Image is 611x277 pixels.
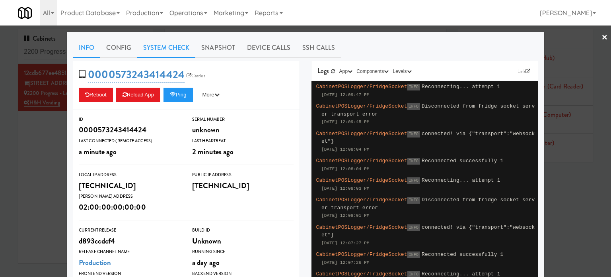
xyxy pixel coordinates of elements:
[185,72,207,80] a: Castles
[79,257,111,268] a: Production
[321,186,370,191] span: [DATE] 12:08:03 PM
[88,67,185,83] a: 0000573243414424
[407,251,420,258] span: INFO
[79,88,113,102] button: Reboot
[100,38,137,58] a: Config
[241,38,296,58] a: Device Calls
[296,38,341,58] a: SSH Calls
[192,116,294,124] div: Serial Number
[192,137,294,145] div: Last Heartbeat
[407,103,420,110] span: INFO
[316,84,407,90] span: CabinetPOSLogger/FridgeSocket
[79,116,180,124] div: ID
[192,226,294,234] div: Build Id
[316,197,407,203] span: CabinetPOSLogger/FridgeSocket
[79,179,180,193] div: [TECHNICAL_ID]
[321,213,370,218] span: [DATE] 12:08:01 PM
[407,177,420,184] span: INFO
[422,251,503,257] span: Reconnected successfully 1
[116,88,160,102] button: Reload App
[316,251,407,257] span: CabinetPOSLogger/FridgeSocket
[516,67,532,75] a: Link
[321,103,535,117] span: Disconnected from fridge socket server transport error
[18,6,32,20] img: Micromart
[316,158,407,164] span: CabinetPOSLogger/FridgeSocket
[316,177,407,183] span: CabinetPOSLogger/FridgeSocket
[79,200,180,214] div: 02:00:00:00:00:00
[316,131,407,137] span: CabinetPOSLogger/FridgeSocket
[422,158,503,164] span: Reconnected successfully 1
[321,260,370,265] span: [DATE] 12:07:26 PM
[196,88,226,102] button: More
[316,224,407,230] span: CabinetPOSLogger/FridgeSocket
[192,123,294,137] div: unknown
[79,226,180,234] div: Current Release
[407,158,420,165] span: INFO
[316,103,407,109] span: CabinetPOSLogger/FridgeSocket
[192,179,294,193] div: [TECHNICAL_ID]
[163,88,193,102] button: Ping
[422,177,500,183] span: Reconnecting... attempt 1
[192,171,294,179] div: Public IP Address
[321,167,370,171] span: [DATE] 12:08:04 PM
[321,147,370,152] span: [DATE] 12:08:04 PM
[422,84,500,90] span: Reconnecting... attempt 1
[192,146,234,157] span: 2 minutes ago
[407,131,420,138] span: INFO
[321,197,535,211] span: Disconnected from fridge socket server transport error
[422,271,500,277] span: Reconnecting... attempt 1
[317,66,329,75] span: Logs
[321,131,535,145] span: connected! via {"transport":"websocket"}
[407,197,420,204] span: INFO
[407,224,420,231] span: INFO
[321,120,370,124] span: [DATE] 12:09:45 PM
[391,67,413,75] button: Levels
[192,257,220,268] span: a day ago
[79,193,180,200] div: [PERSON_NAME] Address
[79,146,117,157] span: a minute ago
[192,248,294,256] div: Running Since
[79,248,180,256] div: Release Channel Name
[321,92,370,97] span: [DATE] 12:09:47 PM
[316,271,407,277] span: CabinetPOSLogger/FridgeSocket
[321,241,370,246] span: [DATE] 12:07:27 PM
[73,38,100,58] a: Info
[337,67,355,75] button: App
[407,84,420,90] span: INFO
[79,123,180,137] div: 0000573243414424
[79,234,180,248] div: d893ccdcf4
[601,26,608,50] a: ×
[79,171,180,179] div: Local IP Address
[79,137,180,145] div: Last Connected (Remote Access)
[321,224,535,238] span: connected! via {"transport":"websocket"}
[195,38,241,58] a: Snapshot
[192,234,294,248] div: Unknown
[137,38,195,58] a: System Check
[354,67,391,75] button: Components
